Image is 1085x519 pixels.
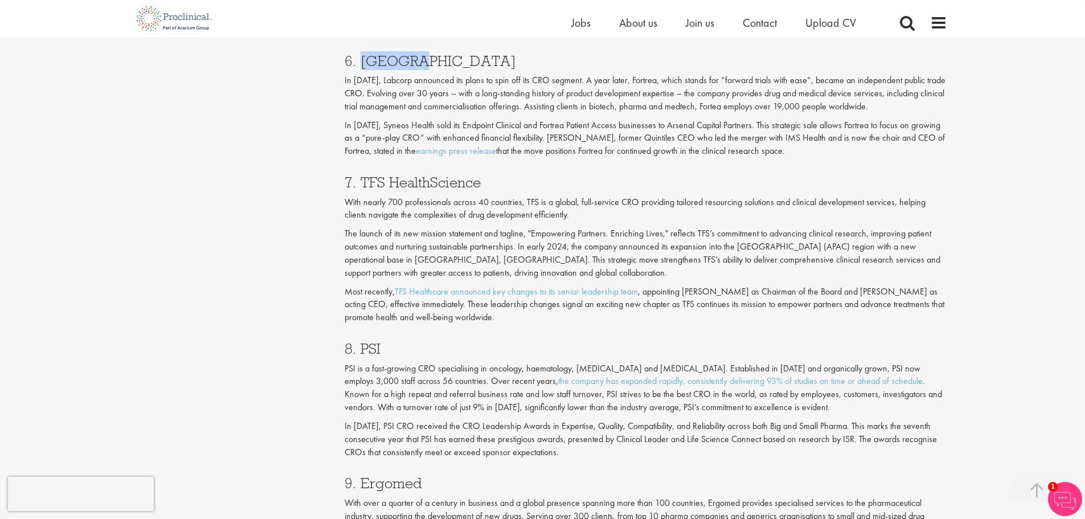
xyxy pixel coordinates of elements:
h3: 7. TFS HealthScience [345,175,947,190]
p: In [DATE], Syneos Health sold its Endpoint Clinical and Fortrea Patient Access businesses to Arse... [345,119,947,158]
p: The launch of its new mission statement and tagline, "Empowering Partners. Enriching Lives," refl... [345,227,947,279]
a: the company has expanded rapidly, consistently delivering 93% of studies on time or ahead of sche... [558,375,923,387]
h3: 9. Ergomed [345,476,947,491]
a: About us [619,15,657,30]
a: Jobs [571,15,591,30]
p: PSI is a fast-growing CRO specialising in oncology, haematology, [MEDICAL_DATA] and [MEDICAL_DATA... [345,362,947,414]
p: In [DATE], PSI CRO received the CRO Leadership Awards in Expertise, Quality, Compatibility, and R... [345,420,947,459]
h3: 8. PSI [345,341,947,356]
a: TFS Healthcare announced key changes to its senior leadership team [395,285,638,297]
h3: 6. [GEOGRAPHIC_DATA] [345,54,947,68]
img: Chatbot [1048,482,1082,516]
a: Upload CV [805,15,856,30]
p: Most recently, , appointing [PERSON_NAME] as Chairman of the Board and [PERSON_NAME] as acting CE... [345,285,947,325]
p: In [DATE], Labcorp announced its plans to spin off its CRO segment. A year later, Fortrea, which ... [345,74,947,113]
p: With nearly 700 professionals across 40 countries, TFS is a global, full-service CRO providing ta... [345,196,947,222]
a: Contact [743,15,777,30]
a: Join us [686,15,714,30]
a: earnings press release [416,145,496,157]
span: 1 [1048,482,1058,492]
iframe: reCAPTCHA [8,477,154,511]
